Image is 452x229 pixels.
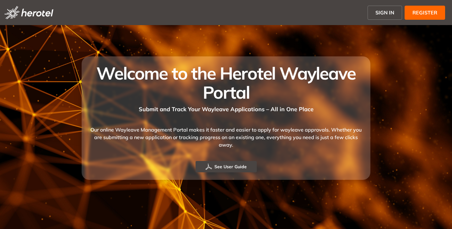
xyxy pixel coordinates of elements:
button: See User Guide [196,161,257,172]
div: Submit and Track Your Wayleave Applications – All in One Place [89,102,363,113]
img: logo [4,6,53,19]
span: REGISTER [412,9,437,16]
span: SIGN IN [375,9,394,16]
div: Our online Wayleave Management Portal makes it faster and easier to apply for wayleave approvals.... [89,113,363,161]
button: SIGN IN [368,6,402,20]
span: Welcome to the Herotel Wayleave Portal [96,62,355,103]
span: See User Guide [214,163,247,170]
button: REGISTER [405,6,445,20]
